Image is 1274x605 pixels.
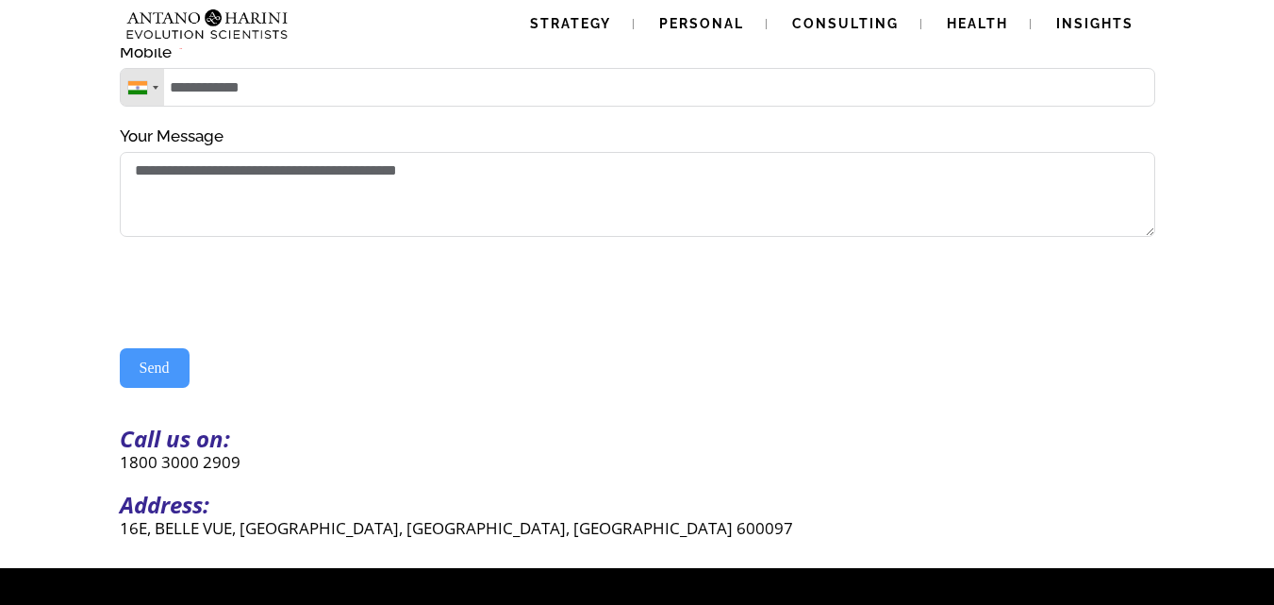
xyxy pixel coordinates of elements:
div: Telephone country code [121,69,164,106]
span: Insights [1056,16,1133,31]
span: Consulting [792,16,899,31]
textarea: Your Message [120,152,1155,237]
p: 16E, BELLE VUE, [GEOGRAPHIC_DATA], [GEOGRAPHIC_DATA], [GEOGRAPHIC_DATA] 600097 [120,517,1155,539]
label: Your Message [120,126,223,147]
span: Personal [659,16,744,31]
p: 1800 3000 2909 [120,451,1155,473]
button: Send [120,348,190,388]
span: Strategy [530,16,611,31]
iframe: reCAPTCHA [120,256,406,329]
label: Mobile [120,42,184,63]
span: Health [947,16,1008,31]
input: Mobile [120,68,1155,107]
strong: Address: [120,489,209,520]
strong: Call us on: [120,423,230,454]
